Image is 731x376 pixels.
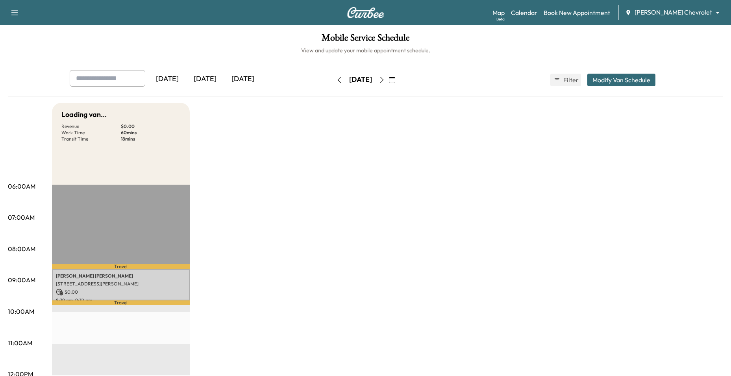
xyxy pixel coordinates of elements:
[496,16,505,22] div: Beta
[635,8,712,17] span: [PERSON_NAME] Chevrolet
[8,33,723,46] h1: Mobile Service Schedule
[56,273,186,279] p: [PERSON_NAME] [PERSON_NAME]
[8,213,35,222] p: 07:00AM
[349,75,372,85] div: [DATE]
[61,130,121,136] p: Work Time
[511,8,537,17] a: Calendar
[61,136,121,142] p: Transit Time
[121,123,180,130] p: $ 0.00
[8,46,723,54] h6: View and update your mobile appointment schedule.
[148,70,186,88] div: [DATE]
[550,74,581,86] button: Filter
[121,130,180,136] p: 60 mins
[8,275,35,285] p: 09:00AM
[224,70,262,88] div: [DATE]
[61,109,107,120] h5: Loading van...
[56,289,186,296] p: $ 0.00
[121,136,180,142] p: 18 mins
[8,182,35,191] p: 06:00AM
[492,8,505,17] a: MapBeta
[587,74,655,86] button: Modify Van Schedule
[8,244,35,254] p: 08:00AM
[56,297,186,304] p: 8:39 am - 9:39 am
[61,123,121,130] p: Revenue
[52,264,190,269] p: Travel
[56,281,186,287] p: [STREET_ADDRESS][PERSON_NAME]
[347,7,385,18] img: Curbee Logo
[8,307,34,316] p: 10:00AM
[52,300,190,305] p: Travel
[8,338,32,348] p: 11:00AM
[186,70,224,88] div: [DATE]
[544,8,610,17] a: Book New Appointment
[563,75,577,85] span: Filter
